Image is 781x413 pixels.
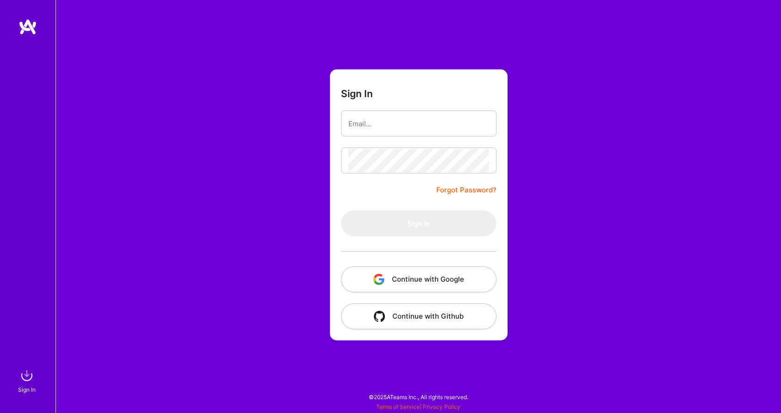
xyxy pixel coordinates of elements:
[436,185,496,196] a: Forgot Password?
[19,18,37,35] img: logo
[341,88,373,99] h3: Sign In
[56,385,781,408] div: © 2025 ATeams Inc., All rights reserved.
[341,210,496,236] button: Sign In
[18,385,36,395] div: Sign In
[341,266,496,292] button: Continue with Google
[348,112,489,136] input: Email...
[341,303,496,329] button: Continue with Github
[374,311,385,322] img: icon
[18,366,36,385] img: sign in
[376,403,460,410] span: |
[19,366,36,395] a: sign inSign In
[376,403,420,410] a: Terms of Service
[373,274,384,285] img: icon
[423,403,460,410] a: Privacy Policy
